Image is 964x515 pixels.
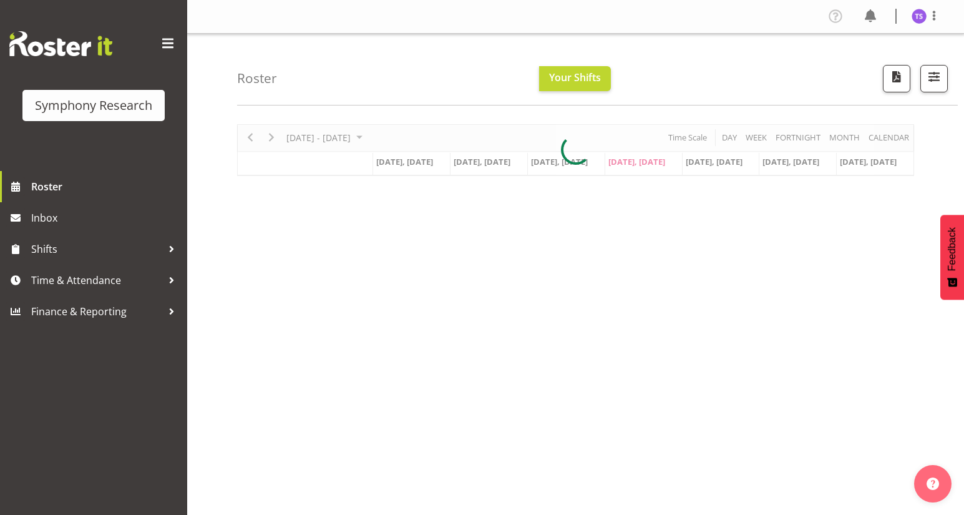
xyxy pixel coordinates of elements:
[9,31,112,56] img: Rosterit website logo
[31,208,181,227] span: Inbox
[237,71,277,86] h4: Roster
[549,71,601,84] span: Your Shifts
[31,177,181,196] span: Roster
[912,9,927,24] img: titi-strickland1975.jpg
[883,65,910,92] button: Download a PDF of the roster according to the set date range.
[31,271,162,290] span: Time & Attendance
[947,227,958,271] span: Feedback
[31,240,162,258] span: Shifts
[539,66,611,91] button: Your Shifts
[927,478,939,490] img: help-xxl-2.png
[940,215,964,300] button: Feedback - Show survey
[35,96,152,115] div: Symphony Research
[31,302,162,321] span: Finance & Reporting
[920,65,948,92] button: Filter Shifts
